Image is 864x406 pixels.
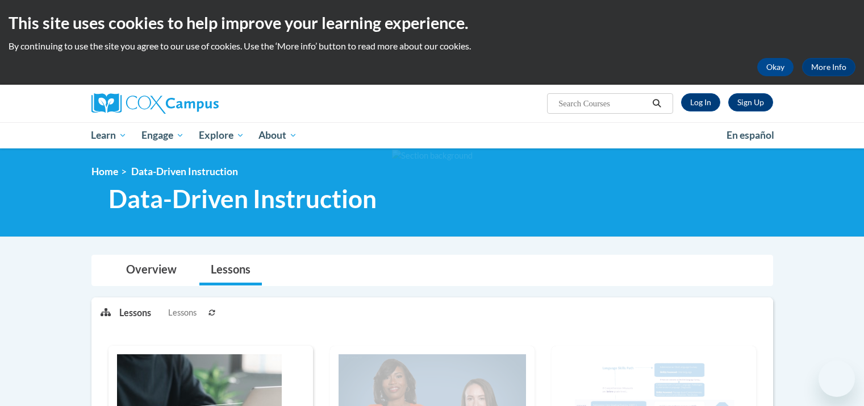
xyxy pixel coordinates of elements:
i:  [652,100,662,108]
p: By continuing to use the site you agree to our use of cookies. Use the ‘More info’ button to read... [9,40,855,52]
a: Cox Campus [91,93,307,114]
span: Explore [199,129,244,142]
span: En español [727,129,774,141]
p: Lessons [119,306,151,319]
a: Engage [134,122,191,148]
span: About [258,129,297,142]
a: Learn [84,122,135,148]
div: Main menu [74,122,790,148]
span: Data-Driven Instruction [131,165,238,177]
h2: This site uses cookies to help improve your learning experience. [9,11,855,34]
span: Lessons [168,306,197,319]
a: Overview [115,255,188,285]
iframe: Button to launch messaging window [819,361,855,397]
a: Register [728,93,773,111]
a: Explore [191,122,252,148]
a: Home [91,165,118,177]
button: Search [648,97,665,110]
a: About [251,122,304,148]
a: More Info [802,58,855,76]
a: Log In [681,93,720,111]
img: Cox Campus [91,93,219,114]
span: Data-Driven Instruction [108,184,377,214]
span: Engage [141,129,184,142]
button: Okay [757,58,794,76]
input: Search Courses [557,97,648,110]
a: En español [719,123,782,147]
img: Section background [392,150,473,162]
span: Learn [91,129,127,142]
a: Lessons [199,255,262,285]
